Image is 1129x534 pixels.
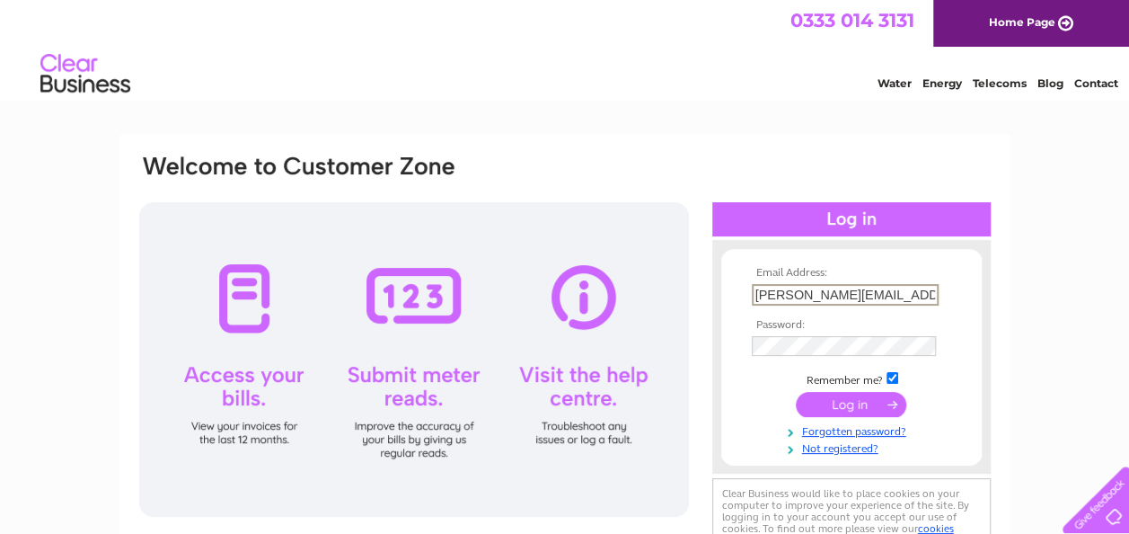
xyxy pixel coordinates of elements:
a: Blog [1037,76,1063,90]
a: Telecoms [973,76,1027,90]
img: logo.png [40,47,131,102]
th: Password: [747,319,956,332]
a: Forgotten password? [752,422,956,439]
a: 0333 014 3131 [790,9,914,31]
a: Not registered? [752,439,956,456]
input: Submit [796,392,906,417]
td: Remember me? [747,369,956,387]
div: Clear Business is a trading name of Verastar Limited (registered in [GEOGRAPHIC_DATA] No. 3667643... [141,10,990,87]
th: Email Address: [747,267,956,280]
a: Energy [922,76,962,90]
a: Water [878,76,912,90]
a: Contact [1074,76,1118,90]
